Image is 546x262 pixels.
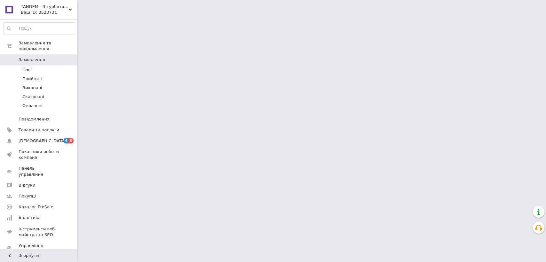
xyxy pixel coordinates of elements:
span: Товари та послуги [19,127,59,133]
span: Прийняті [22,76,42,82]
span: Покупці [19,193,36,199]
span: Замовлення та повідомлення [19,40,77,52]
input: Пошук [4,23,75,34]
span: Оплачені [22,103,43,109]
span: 5 [68,138,74,143]
span: Відгуки [19,182,35,188]
span: TANDEM - З турботою про Вас та ваших клієнтів [21,4,69,10]
span: Виконані [22,85,42,91]
span: Управління сайтом [19,243,59,254]
span: Інструменти веб-майстра та SEO [19,226,59,238]
span: 6 [64,138,69,143]
span: Повідомлення [19,116,50,122]
div: Ваш ID: 3523731 [21,10,77,15]
span: Панель управління [19,166,59,177]
span: Скасовані [22,94,44,100]
span: Нові [22,67,32,73]
span: [DEMOGRAPHIC_DATA] [19,138,66,144]
span: Показники роботи компанії [19,149,59,160]
span: Аналітика [19,215,41,221]
span: Замовлення [19,57,45,63]
span: Каталог ProSale [19,204,53,210]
